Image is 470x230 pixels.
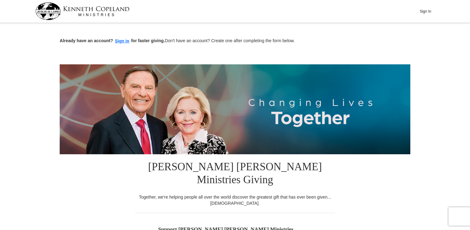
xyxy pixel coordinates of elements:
p: Don't have an account? Create one after completing the form below. [60,38,410,45]
button: Sign In [416,6,435,16]
strong: Already have an account? for faster giving. [60,38,165,43]
h1: [PERSON_NAME] [PERSON_NAME] Ministries Giving [135,154,335,194]
img: kcm-header-logo.svg [35,2,129,20]
button: Sign in [113,38,131,45]
div: Together, we're helping people all over the world discover the greatest gift that has ever been g... [135,194,335,206]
